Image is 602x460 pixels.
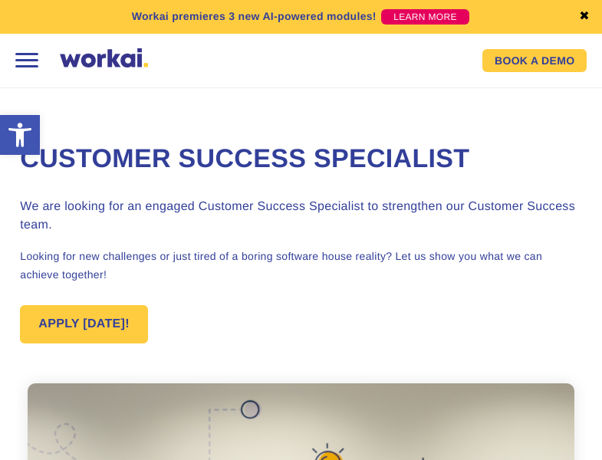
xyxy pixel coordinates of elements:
[482,49,587,72] a: BOOK A DEMO
[381,9,469,25] a: LEARN MORE
[579,11,590,23] a: ✖
[20,305,148,343] a: APPLY [DATE]!
[20,247,581,284] p: Looking for new challenges or just tired of a boring software house reality? Let us show you what...
[20,142,581,177] h1: Customer Success Specialist
[20,198,581,235] h3: We are looking for an engaged Customer Success Specialist to strengthen our Customer Success team.
[132,8,377,25] p: Workai premieres 3 new AI-powered modules!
